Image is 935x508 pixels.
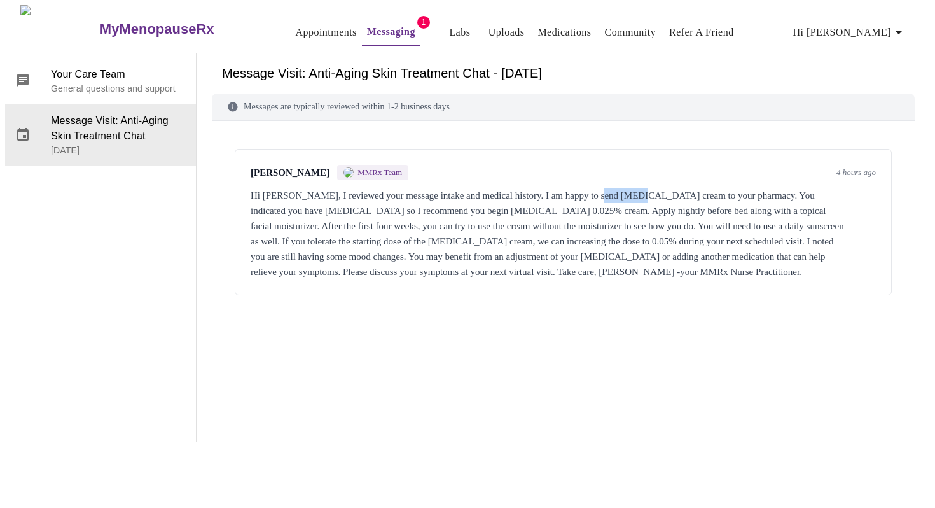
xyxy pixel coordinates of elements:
span: [PERSON_NAME] [251,167,329,178]
a: Appointments [296,24,357,41]
div: Messages are typically reviewed within 1-2 business days [212,94,915,121]
div: Hi [PERSON_NAME], I reviewed your message intake and medical history. I am happy to send [MEDICAL... [251,188,876,279]
a: Medications [537,24,591,41]
button: Labs [440,20,480,45]
button: Community [600,20,661,45]
a: Refer a Friend [669,24,734,41]
a: Community [605,24,656,41]
button: Appointments [291,20,362,45]
span: 4 hours ago [836,167,876,178]
a: Messaging [367,23,415,41]
h6: Message Visit: Anti-Aging Skin Treatment Chat - [DATE] [222,63,904,83]
p: General questions and support [51,82,186,95]
button: Refer a Friend [664,20,739,45]
button: Messaging [362,19,420,46]
span: Your Care Team [51,67,186,82]
h3: MyMenopauseRx [100,21,214,38]
span: Message Visit: Anti-Aging Skin Treatment Chat [51,113,186,144]
span: MMRx Team [357,167,402,178]
img: MMRX [343,167,354,178]
a: Uploads [488,24,525,41]
span: 1 [417,16,430,29]
a: MyMenopauseRx [98,7,265,52]
div: Message Visit: Anti-Aging Skin Treatment Chat[DATE] [5,104,196,166]
button: Uploads [483,20,530,45]
a: Labs [449,24,470,41]
p: [DATE] [51,144,186,157]
img: MyMenopauseRx Logo [20,5,98,53]
span: Hi [PERSON_NAME] [793,24,906,41]
div: Your Care TeamGeneral questions and support [5,58,196,104]
button: Medications [532,20,596,45]
button: Hi [PERSON_NAME] [788,20,911,45]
